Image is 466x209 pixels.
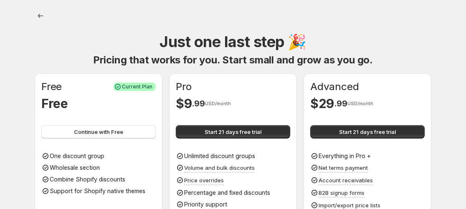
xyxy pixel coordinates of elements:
[205,128,261,136] span: Start 21 days free trial
[122,83,152,90] span: Current Plan
[184,164,255,171] span: Volume and bulk discounts
[205,101,231,106] span: USD/month
[184,189,270,196] span: Percentage and fixed discounts
[184,152,255,159] span: Unlimited discount groups
[334,98,347,108] span: . 99
[184,201,227,208] span: Priority support
[319,202,380,209] span: Import/export price lists
[319,164,368,171] span: Net terms payment
[160,32,306,52] h1: Just one last step 🎉
[93,53,373,67] h1: Pricing that works for you. Start small and grow as you go.
[347,101,373,106] span: USD/month
[50,152,104,160] p: One discount group
[310,80,359,93] h1: Advanced
[176,95,192,112] h1: $ 9
[192,98,205,108] span: . 99
[74,128,123,136] span: Continue with Free
[41,95,68,112] h1: Free
[41,125,156,138] button: Continue with Free
[319,152,371,159] span: Everything in Pro +
[184,177,224,184] span: Price overrides
[319,177,373,184] span: Account receivables
[176,125,290,138] button: Start 21 days free trial
[319,189,365,196] span: B2B signup forms
[50,164,100,172] p: Wholesale section
[50,175,125,184] p: Combine Shopify discounts
[310,95,334,112] h1: $ 29
[176,80,191,93] h1: Pro
[50,187,145,195] p: Support for Shopify native themes
[310,125,425,138] button: Start 21 days free trial
[339,128,396,136] span: Start 21 days free trial
[41,80,62,93] h1: Free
